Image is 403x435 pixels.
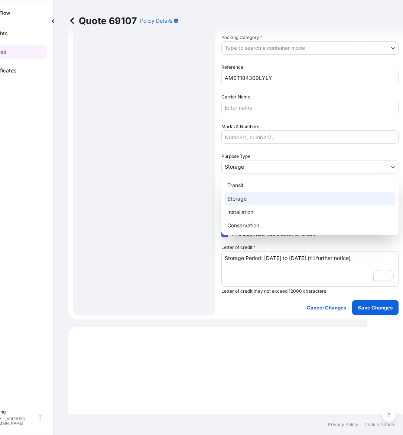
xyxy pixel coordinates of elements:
input: Enter name [221,101,399,114]
div: Transit [224,179,396,192]
label: Letter of credit [221,244,256,251]
span: Type to search a container mode [225,44,305,52]
label: Carrier Name [221,93,250,101]
span: Storage [225,163,244,171]
p: Letter of credit may not exceed 12000 characters [221,288,399,294]
a: Cookie Notice [364,422,394,428]
div: Storage [224,192,396,205]
button: Storage [221,160,399,173]
span: Purpose Type [221,153,250,160]
p: Policy Details [140,17,172,25]
div: Conservation [224,219,396,232]
a: Privacy Policy [328,422,358,428]
p: Quote 69107 [68,15,137,27]
textarea: To enrich screen reader interactions, please activate Accessibility in Grammarly extension settings [221,251,399,287]
div: Installation [224,205,396,219]
button: Save Changes [352,300,399,315]
label: Reference [221,64,243,71]
button: Type to search a container mode [221,41,399,55]
button: Cancel Changes [301,300,352,315]
p: Cancel Changes [307,304,346,311]
p: Save Changes [358,304,393,311]
label: Marks & Numbers [221,123,259,130]
input: Your internal reference [221,71,399,84]
input: Number1, number2,... [221,130,399,144]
